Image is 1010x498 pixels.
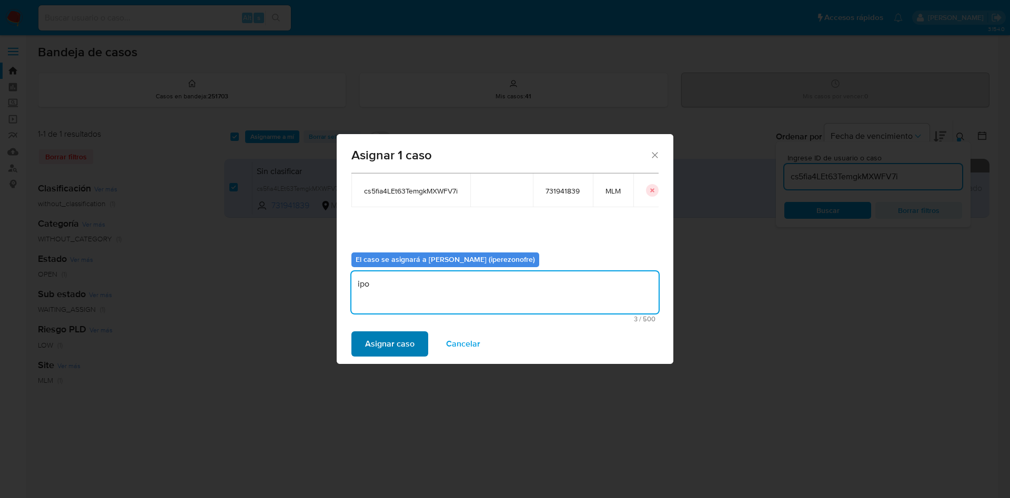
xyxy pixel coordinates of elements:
span: Asignar 1 caso [351,149,650,161]
span: 731941839 [546,186,580,196]
button: Cancelar [432,331,494,357]
button: icon-button [646,184,659,197]
button: Cerrar ventana [650,150,659,159]
span: Asignar caso [365,332,415,355]
span: cs5fia4LEt63TemgkMXWFV7i [364,186,458,196]
textarea: ipo [351,271,659,313]
button: Asignar caso [351,331,428,357]
b: El caso se asignará a [PERSON_NAME] (iperezonofre) [356,254,535,265]
span: MLM [605,186,621,196]
div: assign-modal [337,134,673,364]
span: Cancelar [446,332,480,355]
span: Máximo 500 caracteres [355,316,655,322]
